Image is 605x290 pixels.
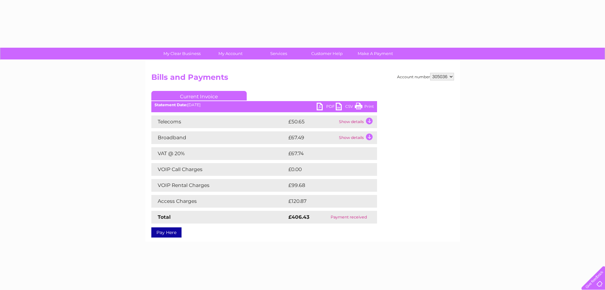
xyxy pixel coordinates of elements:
a: My Account [204,48,257,59]
a: Print [355,103,374,112]
td: Payment received [321,211,377,224]
td: VOIP Rental Charges [151,179,287,192]
a: PDF [317,103,336,112]
a: Pay Here [151,227,182,238]
a: CSV [336,103,355,112]
td: £0.00 [287,163,362,176]
td: £50.65 [287,115,337,128]
a: My Clear Business [156,48,208,59]
strong: £406.43 [288,214,309,220]
td: £120.87 [287,195,365,208]
a: Make A Payment [349,48,402,59]
div: Account number [397,73,454,80]
h2: Bills and Payments [151,73,454,85]
strong: Total [158,214,171,220]
div: [DATE] [151,103,377,107]
td: £99.68 [287,179,365,192]
td: £67.74 [287,147,364,160]
a: Services [252,48,305,59]
td: VAT @ 20% [151,147,287,160]
td: Access Charges [151,195,287,208]
td: Broadband [151,131,287,144]
td: Telecoms [151,115,287,128]
b: Statement Date: [155,102,187,107]
td: VOIP Call Charges [151,163,287,176]
a: Current Invoice [151,91,247,100]
td: Show details [337,131,377,144]
a: Customer Help [301,48,353,59]
td: £67.49 [287,131,337,144]
td: Show details [337,115,377,128]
